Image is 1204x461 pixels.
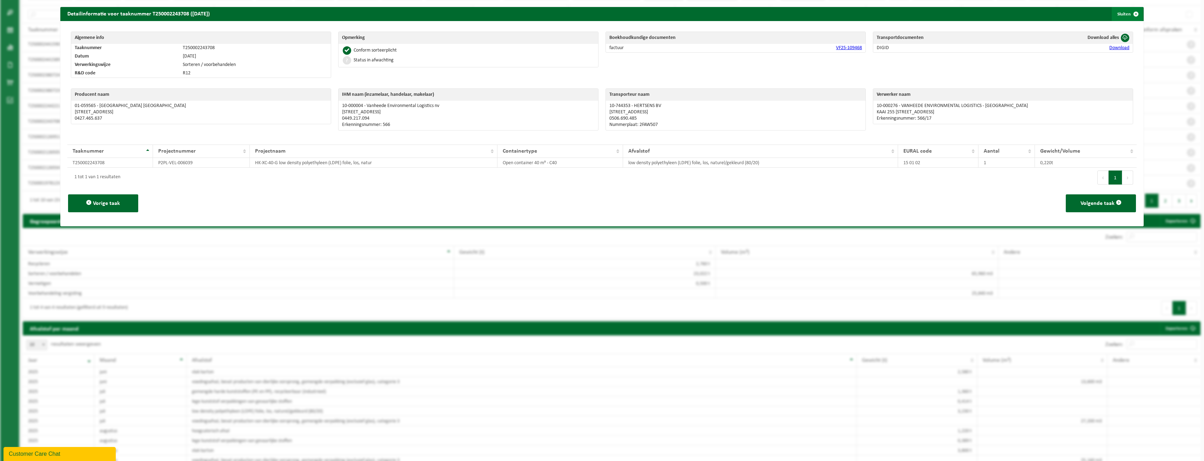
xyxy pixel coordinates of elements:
th: Algemene info [71,32,331,44]
p: 01-059565 - [GEOGRAPHIC_DATA] [GEOGRAPHIC_DATA] [75,103,327,109]
span: Projectnummer [158,148,196,154]
th: Producent naam [71,89,331,101]
a: Download [1109,45,1129,51]
td: R12 [179,69,331,78]
span: Volgende taak [1081,201,1115,206]
th: Verwerker naam [873,89,1133,101]
p: [STREET_ADDRESS] [75,109,327,115]
th: IHM naam (inzamelaar, handelaar, makelaar) [339,89,598,101]
span: Afvalstof [628,148,650,154]
td: 0,220t [1035,158,1137,168]
td: T250002243708 [179,44,331,52]
td: low density polyethyleen (LDPE) folie, los, naturel/gekleurd (80/20) [623,158,898,168]
span: Projectnaam [255,148,286,154]
button: Sluiten [1112,7,1143,21]
p: 10-000004 - Vanheede Environmental Logistics nv [342,103,595,109]
td: 1 [978,158,1035,168]
p: 0449.217.094 [342,116,595,121]
p: KAAI 255 [STREET_ADDRESS] [877,109,1129,115]
a: VF25-109468 [836,45,862,51]
span: Vorige taak [93,201,120,206]
p: [STREET_ADDRESS] [609,109,862,115]
td: factuur [606,44,708,52]
td: DIGID [873,44,1010,52]
p: 0506.690.485 [609,116,862,121]
p: 10-000276 - VANHEEDE ENVIRONMENTAL LOGISTICS - [GEOGRAPHIC_DATA] [877,103,1129,109]
span: Aantal [984,148,999,154]
td: [DATE] [179,52,331,61]
div: Status in afwachting [354,58,394,63]
span: Download alles [1088,35,1119,40]
td: T250002243708 [67,158,153,168]
span: Containertype [503,148,537,154]
p: Nummerplaat: 2FAW507 [609,122,862,128]
button: Volgende taak [1066,194,1136,212]
p: 10-744353 - HERTSENS BV [609,103,862,109]
iframe: chat widget [4,446,117,461]
button: Previous [1097,171,1109,185]
p: Erkenningsnummer: 566 [342,122,595,128]
th: Transportdocumenten [873,32,1010,44]
span: Taaknummer [73,148,104,154]
p: 0427.465.637 [75,116,327,121]
td: HK-XC-40-G low density polyethyleen (LDPE) folie, los, natur [250,158,497,168]
p: [STREET_ADDRESS] [342,109,595,115]
p: Erkenningsnummer: 566/17 [877,116,1129,121]
th: Boekhoudkundige documenten [606,32,865,44]
div: 1 tot 1 van 1 resultaten [71,171,120,184]
button: Vorige taak [68,194,138,212]
td: Open container 40 m³ - C40 [497,158,623,168]
span: EURAL code [903,148,932,154]
td: Datum [71,52,179,61]
th: Transporteur naam [606,89,865,101]
td: Sorteren / voorbehandelen [179,61,331,69]
th: Opmerking [339,32,598,44]
button: 1 [1109,171,1122,185]
td: Taaknummer [71,44,179,52]
span: Gewicht/Volume [1040,148,1080,154]
td: P2PL-VEL-006039 [153,158,250,168]
div: Conform sorteerplicht [354,48,397,53]
h2: Detailinformatie voor taaknummer T250002243708 ([DATE]) [60,7,217,20]
td: R&D code [71,69,179,78]
td: Verwerkingswijze [71,61,179,69]
button: Next [1122,171,1133,185]
td: 15 01 02 [898,158,978,168]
